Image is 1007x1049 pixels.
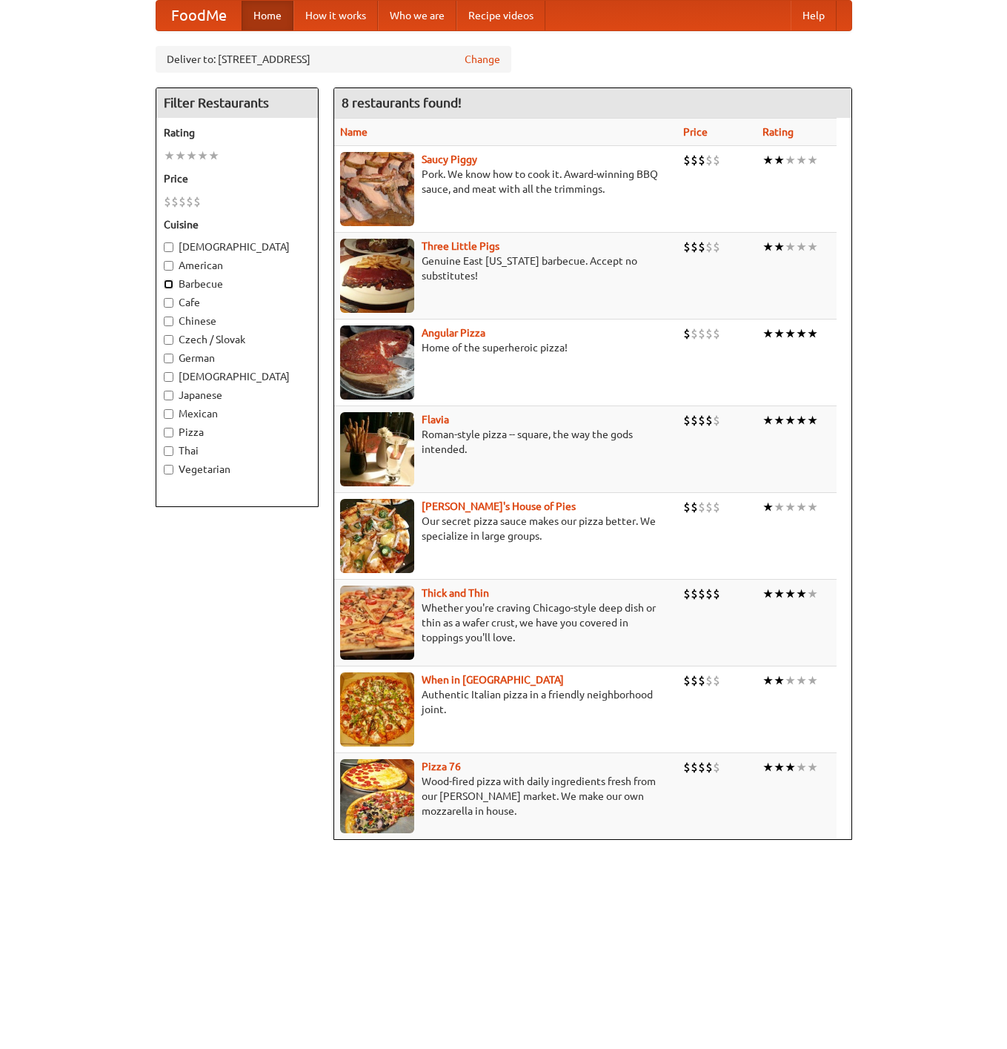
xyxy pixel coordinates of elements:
[156,1,242,30] a: FoodMe
[422,153,477,165] b: Saucy Piggy
[456,1,545,30] a: Recipe videos
[340,687,672,717] p: Authentic Italian pizza in a friendly neighborhood joint.
[164,354,173,363] input: German
[340,759,414,833] img: pizza76.jpg
[774,672,785,689] li: ★
[683,499,691,515] li: $
[774,239,785,255] li: ★
[164,242,173,252] input: [DEMOGRAPHIC_DATA]
[705,152,713,168] li: $
[683,325,691,342] li: $
[422,414,449,426] b: Flavia
[683,672,691,689] li: $
[422,587,489,599] a: Thick and Thin
[762,325,774,342] li: ★
[164,425,310,440] label: Pizza
[705,325,713,342] li: $
[171,193,179,210] li: $
[422,240,499,252] a: Three Little Pigs
[713,672,720,689] li: $
[340,152,414,226] img: saucy.jpg
[785,586,796,602] li: ★
[691,672,698,689] li: $
[683,759,691,775] li: $
[774,499,785,515] li: ★
[713,239,720,255] li: $
[698,412,705,428] li: $
[683,586,691,602] li: $
[164,261,173,271] input: American
[164,239,310,254] label: [DEMOGRAPHIC_DATA]
[422,327,485,339] a: Angular Pizza
[796,672,807,689] li: ★
[807,759,818,775] li: ★
[340,167,672,196] p: Pork. We know how to cook it. Award-winning BBQ sauce, and meat with all the trimmings.
[807,586,818,602] li: ★
[705,239,713,255] li: $
[774,325,785,342] li: ★
[340,412,414,486] img: flavia.jpg
[422,761,461,772] b: Pizza 76
[796,412,807,428] li: ★
[340,514,672,543] p: Our secret pizza sauce makes our pizza better. We specialize in large groups.
[340,586,414,660] img: thick.jpg
[164,279,173,289] input: Barbecue
[713,412,720,428] li: $
[164,465,173,474] input: Vegetarian
[774,586,785,602] li: ★
[164,335,173,345] input: Czech / Slovak
[785,239,796,255] li: ★
[164,193,171,210] li: $
[796,325,807,342] li: ★
[164,369,310,384] label: [DEMOGRAPHIC_DATA]
[785,672,796,689] li: ★
[691,152,698,168] li: $
[807,239,818,255] li: ★
[698,239,705,255] li: $
[164,258,310,273] label: American
[164,317,173,326] input: Chinese
[242,1,293,30] a: Home
[807,152,818,168] li: ★
[691,239,698,255] li: $
[698,586,705,602] li: $
[762,152,774,168] li: ★
[164,295,310,310] label: Cafe
[422,674,564,686] a: When in [GEOGRAPHIC_DATA]
[193,193,201,210] li: $
[340,325,414,400] img: angular.jpg
[164,388,310,403] label: Japanese
[164,171,310,186] h5: Price
[713,152,720,168] li: $
[422,500,576,512] a: [PERSON_NAME]'s House of Pies
[698,325,705,342] li: $
[796,759,807,775] li: ★
[164,332,310,347] label: Czech / Slovak
[164,428,173,437] input: Pizza
[691,586,698,602] li: $
[293,1,378,30] a: How it works
[807,412,818,428] li: ★
[208,148,219,164] li: ★
[785,499,796,515] li: ★
[465,52,500,67] a: Change
[807,499,818,515] li: ★
[164,125,310,140] h5: Rating
[791,1,837,30] a: Help
[796,239,807,255] li: ★
[762,412,774,428] li: ★
[796,499,807,515] li: ★
[164,298,173,308] input: Cafe
[713,325,720,342] li: $
[762,672,774,689] li: ★
[156,46,511,73] div: Deliver to: [STREET_ADDRESS]
[340,499,414,573] img: luigis.jpg
[785,325,796,342] li: ★
[762,126,794,138] a: Rating
[164,314,310,328] label: Chinese
[713,759,720,775] li: $
[691,499,698,515] li: $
